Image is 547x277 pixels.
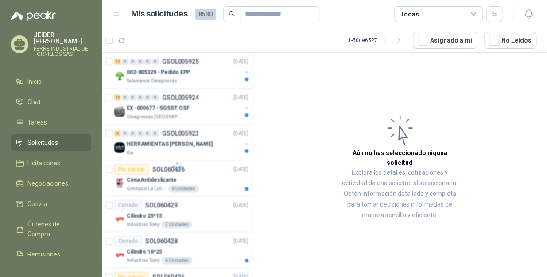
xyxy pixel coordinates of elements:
[11,114,91,131] a: Tareas
[27,138,58,148] span: Solicitudes
[27,97,41,107] span: Chat
[341,148,458,168] h3: Aún no has seleccionado niguna solicitud
[11,11,56,21] img: Logo peakr
[27,250,60,259] span: Remisiones
[413,32,477,49] button: Asignado a mi
[11,195,91,212] a: Cotizar
[34,32,91,44] p: JEIDER [PERSON_NAME]
[11,246,91,263] a: Remisiones
[484,32,536,49] button: No Leídos
[34,46,91,57] p: FERRE INDUSTRIAL DE TORNILLOS SAS
[11,216,91,242] a: Órdenes de Compra
[400,9,419,19] div: Todas
[27,219,83,239] span: Órdenes de Compra
[11,73,91,90] a: Inicio
[27,179,68,188] span: Negociaciones
[27,158,60,168] span: Licitaciones
[11,155,91,172] a: Licitaciones
[341,168,458,221] p: Explora los detalles, cotizaciones y actividad de una solicitud al seleccionarla. Obtén informaci...
[11,134,91,151] a: Solicitudes
[348,33,406,47] div: 1 - 50 de 6527
[27,77,42,86] span: Inicio
[27,199,48,209] span: Cotizar
[229,11,235,17] span: search
[11,175,91,192] a: Negociaciones
[131,8,188,20] h1: Mis solicitudes
[27,117,47,127] span: Tareas
[11,94,91,110] a: Chat
[195,9,216,20] span: 8530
